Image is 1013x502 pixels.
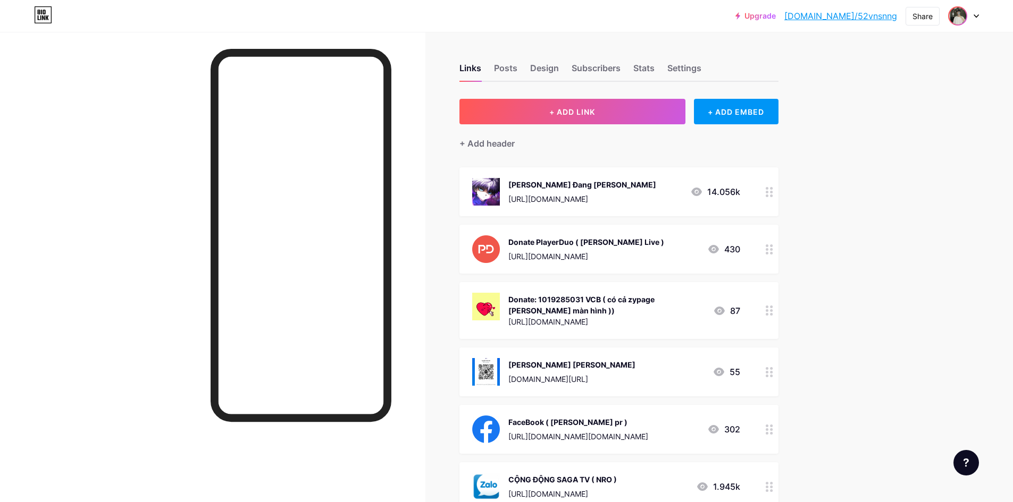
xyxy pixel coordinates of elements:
[735,12,776,20] a: Upgrade
[459,99,685,124] button: + ADD LINK
[472,415,500,443] img: FaceBook ( ko nhận pr )
[912,11,933,22] div: Share
[508,179,656,190] div: [PERSON_NAME] Đang [PERSON_NAME]
[459,137,515,150] div: + Add header
[696,480,740,493] div: 1.945k
[472,358,500,386] img: Zalo Bán Vàng
[472,293,500,320] img: Donate: 1019285031 VCB ( có cả zypage hiện lên màn hình ))
[508,316,705,327] div: [URL][DOMAIN_NAME]
[633,62,655,81] div: Stats
[508,488,617,499] div: [URL][DOMAIN_NAME]
[508,294,705,316] div: Donate: 1019285031 VCB ( có cả zypage [PERSON_NAME] màn hình ))
[707,243,740,256] div: 430
[508,236,664,248] div: Donate PlayerDuo ( [PERSON_NAME] Live )
[549,107,595,116] span: + ADD LINK
[508,431,648,442] div: [URL][DOMAIN_NAME][DOMAIN_NAME]
[472,473,500,500] img: CỘNG ĐỘNG SAGA TV ( NRO )
[472,178,500,206] img: Ngọc Rồng Đang Chơi
[784,10,897,22] a: [DOMAIN_NAME]/52vnsnng
[713,365,740,378] div: 55
[713,304,740,317] div: 87
[667,62,701,81] div: Settings
[572,62,621,81] div: Subscribers
[690,185,740,198] div: 14.056k
[508,193,656,205] div: [URL][DOMAIN_NAME]
[694,99,778,124] div: + ADD EMBED
[494,62,517,81] div: Posts
[508,359,635,370] div: [PERSON_NAME] [PERSON_NAME]
[530,62,559,81] div: Design
[472,235,500,263] img: Donate PlayerDuo ( Hiện Lên Màn Live )
[949,7,966,24] img: 52-Văn Sơn Nguyễn
[707,423,740,436] div: 302
[508,373,635,385] div: [DOMAIN_NAME][URL]
[508,251,664,262] div: [URL][DOMAIN_NAME]
[508,416,648,428] div: FaceBook ( [PERSON_NAME] pr )
[508,474,617,485] div: CỘNG ĐỘNG SAGA TV ( NRO )
[459,62,481,81] div: Links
